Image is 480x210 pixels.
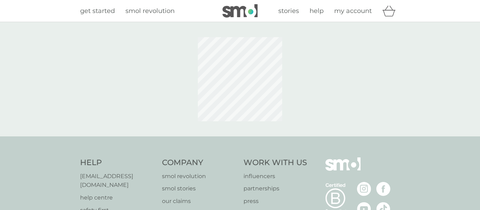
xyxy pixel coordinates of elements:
a: smol revolution [125,6,175,16]
span: stories [278,7,299,15]
a: smol stories [162,184,237,193]
img: smol [222,4,258,18]
h4: Help [80,157,155,168]
h4: Company [162,157,237,168]
a: [EMAIL_ADDRESS][DOMAIN_NAME] [80,172,155,190]
a: smol revolution [162,172,237,181]
a: help [310,6,324,16]
img: visit the smol Facebook page [376,182,390,196]
span: get started [80,7,115,15]
img: smol [325,157,361,181]
img: visit the smol Instagram page [357,182,371,196]
a: partnerships [244,184,307,193]
a: press [244,197,307,206]
div: basket [382,4,400,18]
a: influencers [244,172,307,181]
a: our claims [162,197,237,206]
a: help centre [80,193,155,202]
h4: Work With Us [244,157,307,168]
a: my account [334,6,372,16]
span: smol revolution [125,7,175,15]
a: get started [80,6,115,16]
span: help [310,7,324,15]
span: my account [334,7,372,15]
a: stories [278,6,299,16]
